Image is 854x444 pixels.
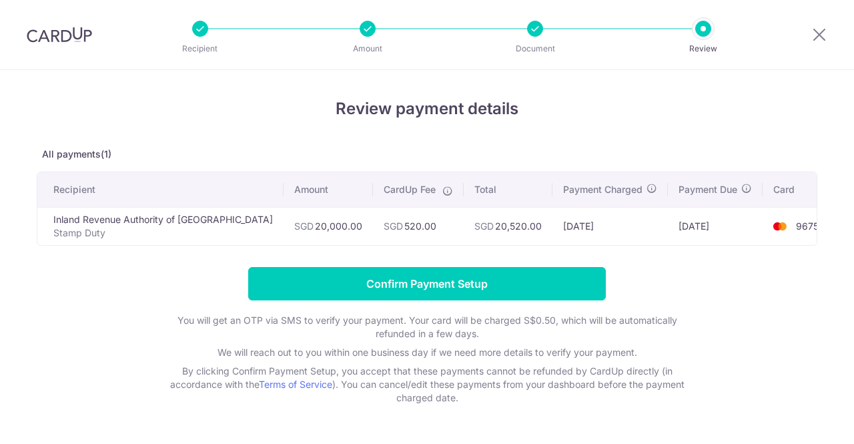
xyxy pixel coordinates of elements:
td: 20,520.00 [464,207,552,245]
h4: Review payment details [37,97,817,121]
input: Confirm Payment Setup [248,267,606,300]
p: You will get an OTP via SMS to verify your payment. Your card will be charged S$0.50, which will ... [160,314,694,341]
span: Payment Due [679,183,737,196]
span: Payment Charged [563,183,643,196]
iframe: Opens a widget where you can find more information [769,404,841,437]
span: SGD [294,220,314,232]
td: [DATE] [668,207,763,245]
span: SGD [474,220,494,232]
img: <span class="translation_missing" title="translation missing: en.account_steps.new_confirm_form.b... [767,218,793,234]
p: Stamp Duty [53,226,273,240]
p: Amount [318,42,417,55]
th: Amount [284,172,373,207]
th: Card [763,172,835,207]
th: Total [464,172,552,207]
p: Review [654,42,753,55]
td: 20,000.00 [284,207,373,245]
p: We will reach out to you within one business day if we need more details to verify your payment. [160,346,694,359]
th: Recipient [37,172,284,207]
td: 520.00 [373,207,464,245]
p: Document [486,42,584,55]
p: By clicking Confirm Payment Setup, you accept that these payments cannot be refunded by CardUp di... [160,365,694,405]
td: Inland Revenue Authority of [GEOGRAPHIC_DATA] [37,207,284,245]
span: SGD [384,220,403,232]
img: CardUp [27,27,92,43]
td: [DATE] [552,207,668,245]
span: CardUp Fee [384,183,436,196]
p: Recipient [151,42,250,55]
p: All payments(1) [37,148,817,161]
a: Terms of Service [259,379,332,390]
span: 9675 [796,220,819,232]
